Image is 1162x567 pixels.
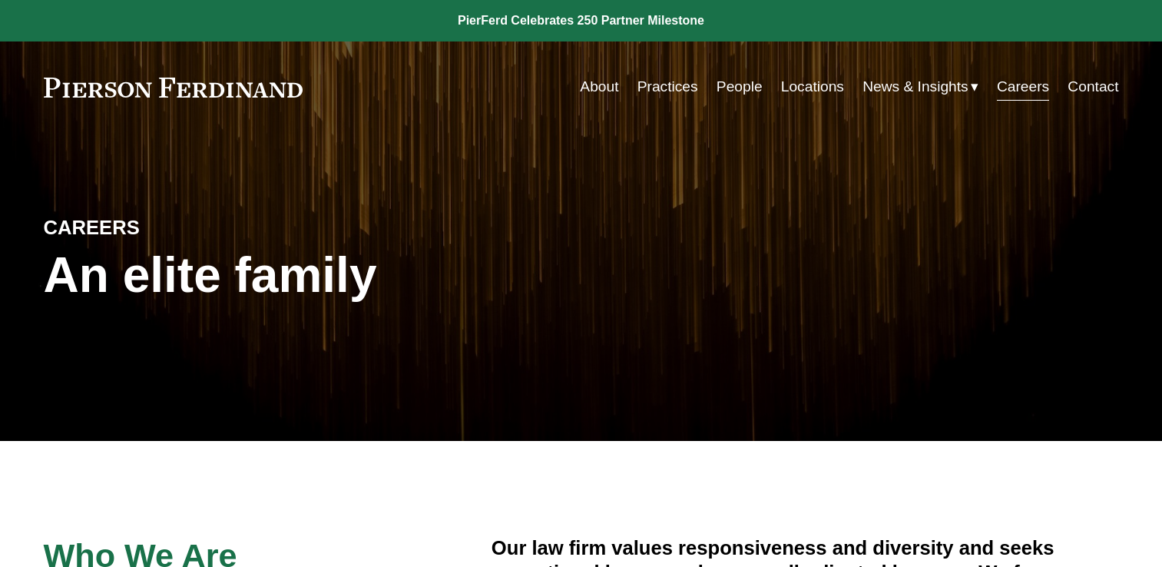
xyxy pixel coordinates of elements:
[44,247,581,303] h1: An elite family
[637,72,698,101] a: Practices
[781,72,844,101] a: Locations
[44,215,313,240] h4: CAREERS
[1068,72,1118,101] a: Contact
[862,74,968,101] span: News & Insights
[580,72,618,101] a: About
[862,72,978,101] a: folder dropdown
[717,72,763,101] a: People
[997,72,1049,101] a: Careers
